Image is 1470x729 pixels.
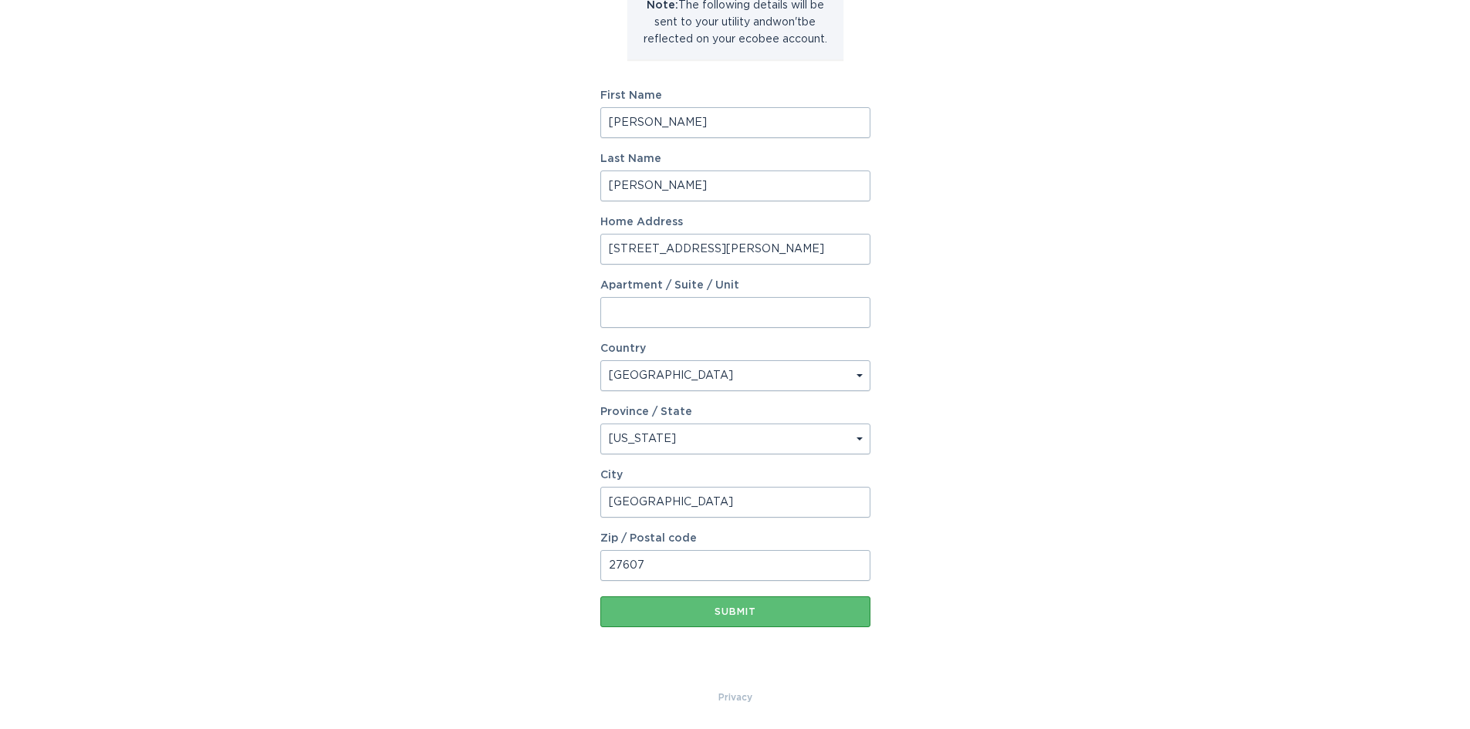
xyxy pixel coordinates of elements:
a: Privacy Policy & Terms of Use [718,689,752,706]
label: Province / State [600,407,692,417]
label: Zip / Postal code [600,533,870,544]
div: Submit [608,607,863,616]
label: Country [600,343,646,354]
label: Apartment / Suite / Unit [600,280,870,291]
button: Submit [600,596,870,627]
label: City [600,470,870,481]
label: First Name [600,90,870,101]
label: Last Name [600,154,870,164]
label: Home Address [600,217,870,228]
